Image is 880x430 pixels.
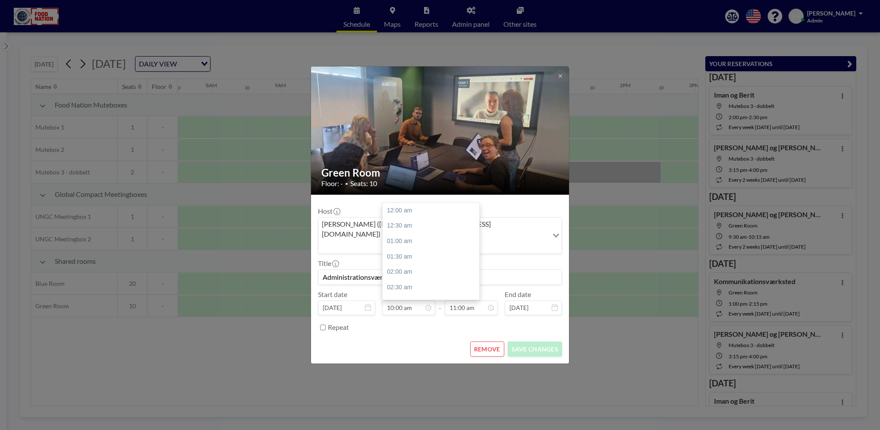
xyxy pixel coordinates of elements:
[383,280,484,295] div: 02:30 am
[350,179,377,188] span: Seats: 10
[383,234,484,249] div: 01:00 am
[383,264,484,280] div: 02:00 am
[470,341,504,357] button: REMOVE
[318,218,562,253] div: Search for option
[383,249,484,265] div: 01:30 am
[383,295,484,310] div: 03:00 am
[345,180,348,187] span: •
[383,218,484,234] div: 12:30 am
[318,259,338,268] label: Title
[321,179,343,188] span: Floor: -
[508,341,562,357] button: SAVE CHANGES
[320,219,547,239] span: [PERSON_NAME] ([PERSON_NAME][EMAIL_ADDRESS][DOMAIN_NAME])
[318,207,339,215] label: Host
[319,240,547,252] input: Search for option
[318,290,347,299] label: Start date
[311,33,570,228] img: 537.jpeg
[321,166,559,179] h2: Green Room
[439,293,441,312] span: -
[505,290,531,299] label: End date
[383,203,484,218] div: 12:00 am
[318,270,562,285] input: (No title)
[328,323,349,332] label: Repeat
